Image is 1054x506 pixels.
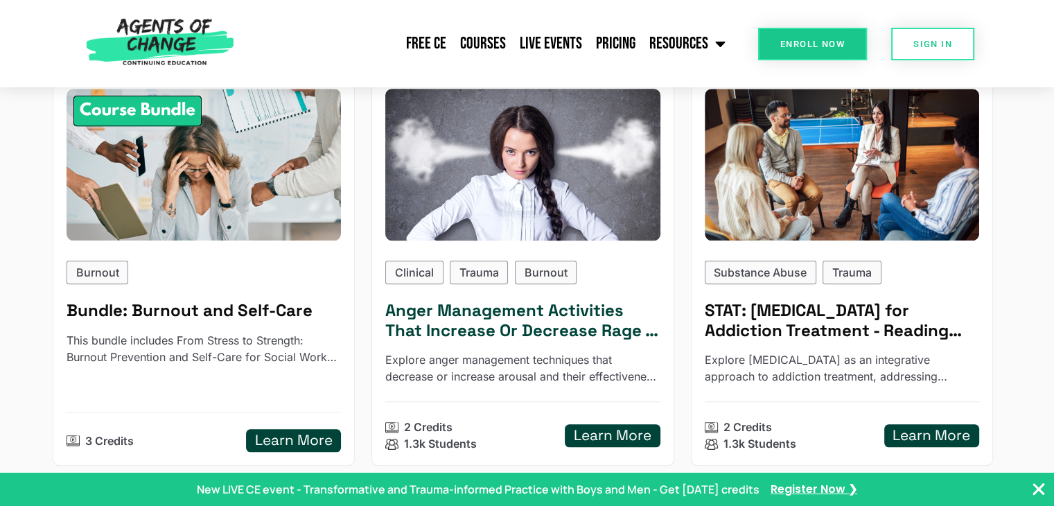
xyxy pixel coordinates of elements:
[67,301,341,321] h5: Bundle: Burnout and Self-Care
[453,26,513,61] a: Courses
[705,351,979,385] p: Explore Schema Therapy as an integrative approach to addiction treatment, addressing attachment, ...
[758,28,867,60] a: Enroll Now
[385,301,660,341] h5: Anger Management Activities That Increase Or Decrease Rage - Reading Based
[832,264,872,281] p: Trauma
[255,432,333,449] h5: Learn More
[67,89,341,241] img: Burnout and Self-Care - 3 Credit CE Bundle
[240,26,732,61] nav: Menu
[705,301,979,341] h5: STAT: Schema Therapy for Addiction Treatment - Reading Based
[705,89,979,241] img: STAT: Schema Therapy for Addiction Treatment (2 General CE Credit) - Reading Based
[395,264,434,281] p: Clinical
[513,26,589,61] a: Live Events
[404,435,477,452] p: 1.3k Students
[385,89,660,241] div: Anger Management Activities That Increase Or Decrease Rage (2 General CE Credit) - Reading Based
[891,28,974,60] a: SIGN IN
[780,40,845,49] span: Enroll Now
[372,81,674,248] img: Anger Management Activities That Increase Or Decrease Rage (2 General CE Credit) - Reading Based
[76,264,119,281] p: Burnout
[723,419,772,435] p: 2 Credits
[589,26,642,61] a: Pricing
[53,75,355,466] a: Burnout and Self-Care - 3 Credit CE BundleBurnout Bundle: Burnout and Self-CareThis bundle includ...
[714,264,807,281] p: Substance Abuse
[404,419,453,435] p: 2 Credits
[197,481,759,498] p: New LIVE CE event - Transformative and Trauma-informed Practice with Boys and Men - Get [DATE] cr...
[691,75,993,466] a: STAT: Schema Therapy for Addiction Treatment (2 General CE Credit) - Reading BasedSubstance Abuse...
[1030,481,1047,498] button: Close Banner
[385,351,660,385] p: Explore anger management techniques that decrease or increase arousal and their effectiveness in ...
[67,332,341,365] p: This bundle includes From Stress to Strength: Burnout Prevention and Self-Care for Social Work We...
[574,427,651,444] h5: Learn More
[642,26,732,61] a: Resources
[371,75,674,466] a: Anger Management Activities That Increase Or Decrease Rage (2 General CE Credit) - Reading BasedC...
[399,26,453,61] a: Free CE
[525,264,568,281] p: Burnout
[771,482,857,497] a: Register Now ❯
[723,435,796,452] p: 1.3k Students
[459,264,499,281] p: Trauma
[913,40,952,49] span: SIGN IN
[893,427,970,444] h5: Learn More
[85,433,134,449] p: 3 Credits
